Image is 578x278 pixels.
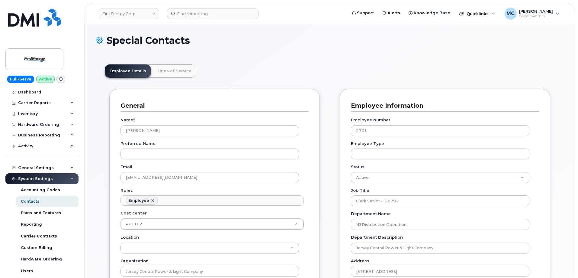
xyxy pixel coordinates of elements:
h3: Employee Information [351,102,535,110]
label: Department Name [351,211,391,217]
span: 461102 [126,222,142,226]
label: Email [120,164,132,170]
label: Organization [120,258,149,264]
label: Preferred Name [120,141,156,146]
h3: General [120,102,304,110]
div: Employee [128,198,149,203]
label: Status [351,164,364,170]
label: Employee Type [351,141,384,146]
iframe: Messenger Launcher [552,252,573,273]
label: Job Title [351,188,369,193]
a: Employee Details [105,64,151,78]
h1: Special Contacts [96,35,564,46]
label: Employee Number [351,117,390,123]
label: Department Description [351,234,403,240]
a: Lines of Service [153,64,196,78]
label: Address [351,258,369,264]
label: Location [120,234,139,240]
label: Name [120,117,135,123]
a: 461102 [121,219,303,230]
label: Cost center [120,210,147,216]
label: Roles [120,188,133,193]
abbr: required [133,117,135,122]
